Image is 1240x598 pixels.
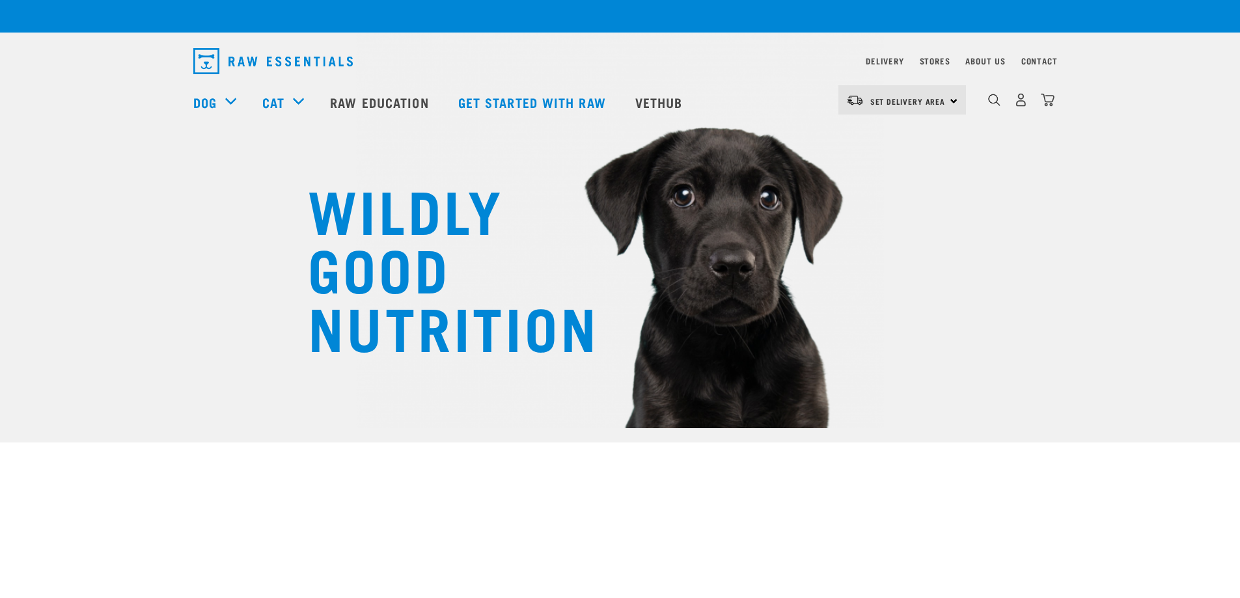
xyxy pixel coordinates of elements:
img: home-icon@2x.png [1041,93,1054,107]
a: Dog [193,92,217,112]
a: Cat [262,92,284,112]
h1: WILDLY GOOD NUTRITION [308,179,568,355]
img: home-icon-1@2x.png [988,94,1000,106]
img: user.png [1014,93,1028,107]
a: Raw Education [317,76,445,128]
a: About Us [965,59,1005,63]
a: Contact [1021,59,1058,63]
nav: dropdown navigation [183,43,1058,79]
img: van-moving.png [846,94,864,106]
a: Delivery [866,59,903,63]
img: Raw Essentials Logo [193,48,353,74]
span: Set Delivery Area [870,99,946,103]
a: Vethub [622,76,699,128]
a: Get started with Raw [445,76,622,128]
a: Stores [920,59,950,63]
